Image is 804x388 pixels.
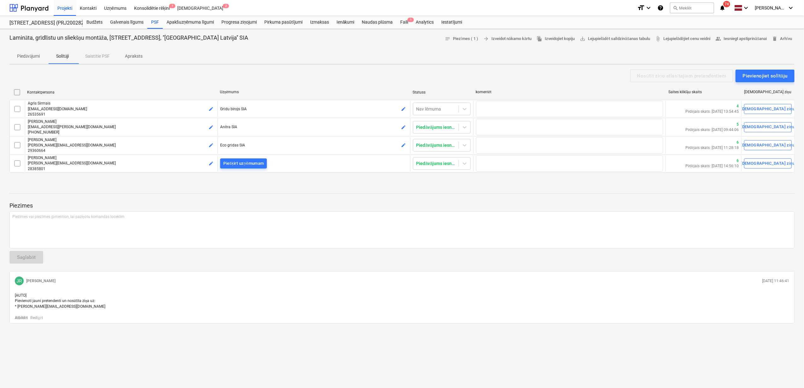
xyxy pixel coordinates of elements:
[685,104,739,109] p: 4
[657,4,664,12] i: Zināšanu pamats
[673,5,678,10] span: search
[723,1,730,7] span: 74
[147,16,163,29] a: PSF
[580,35,650,43] span: Lejupielādēt salīdzināšanas tabulu
[83,16,106,29] a: Budžets
[223,160,264,167] div: Piešķirt uzņēmumam
[220,106,407,112] p: Grīdu birojs SIA
[741,160,795,167] div: [DEMOGRAPHIC_DATA] ziņu
[15,293,105,308] span: [AUTO] Pievienoti jauni pretendenti un nosūtīta ziņa uz: * [PERSON_NAME][EMAIL_ADDRESS][DOMAIN_NAME]
[577,34,653,44] a: Lejupielādēt salīdzināšanas tabulu
[413,90,471,94] div: Statuss
[28,112,215,117] p: 26535691
[716,35,767,43] span: Iesniegt apstiprināšanai
[719,4,725,12] i: notifications
[744,90,792,94] div: [DEMOGRAPHIC_DATA] ziņu
[685,163,739,169] p: Pēdējais skats: [DATE] 14:56:10
[437,16,466,29] a: Iestatījumi
[713,34,770,44] button: Iesniegt apstiprināšanai
[483,35,531,43] span: Izveidot nākamo kārtu
[744,140,792,150] button: [DEMOGRAPHIC_DATA] ziņu
[27,90,215,94] div: Kontaktpersona
[306,16,333,29] a: Izmaksas
[261,16,306,29] a: Pirkuma pasūtījumi
[736,70,795,82] button: Pievienojiet solītāju
[15,315,28,321] button: Atbildēt
[55,53,70,60] p: Solītāji
[685,109,739,114] p: Pēdējais skats: [DATE] 13:54:45
[741,106,795,113] div: [DEMOGRAPHIC_DATA] ziņu
[716,36,721,42] span: people_alt
[772,36,778,42] span: delete
[396,16,412,29] a: Faili1
[401,125,406,130] span: edit
[685,127,739,133] p: Pēdējais skats: [DATE] 09:44:06
[762,278,789,284] p: [DATE] 11:46:41
[483,36,489,42] span: arrow_forward
[28,101,215,106] p: Agris Sirmais
[653,34,713,44] a: Lejupielādējiet cenu veidni
[445,35,478,43] span: Piezīmes ( 1 )
[28,130,215,135] p: [PHONE_NUMBER]
[537,36,542,42] span: file_copy
[769,34,795,44] button: Arhīvu
[208,143,214,148] span: edit
[28,161,116,165] span: [PERSON_NAME][EMAIL_ADDRESS][DOMAIN_NAME]
[28,148,215,153] p: 29360664
[655,36,661,42] span: attach_file
[476,90,663,94] div: komentēt
[358,16,397,29] a: Naudas plūsma
[685,158,739,163] p: 6
[637,4,645,12] i: format_size
[223,4,229,8] span: 2
[220,90,408,94] div: Uzņēmums
[169,4,175,8] span: 1
[401,106,406,111] span: edit
[787,4,795,12] i: keyboard_arrow_down
[742,4,750,12] i: keyboard_arrow_down
[445,36,450,42] span: notes
[744,104,792,114] button: [DEMOGRAPHIC_DATA] ziņu
[333,16,358,29] a: Ienākumi
[30,315,43,321] button: Rediģēt
[741,142,795,149] div: [DEMOGRAPHIC_DATA] ziņu
[208,125,214,130] span: edit
[9,20,75,26] div: [STREET_ADDRESS] (PRJ2002826) 2601978
[481,34,534,44] button: Izveidot nākamo kārtu
[396,16,412,29] div: Faili
[645,4,652,12] i: keyboard_arrow_down
[125,53,143,60] p: Apraksts
[28,155,215,161] p: [PERSON_NAME]
[742,72,788,80] div: Pievienojiet solītāju
[408,18,414,22] span: 1
[218,16,261,29] div: Progresa ziņojumi
[685,145,739,151] p: Pēdējais skats: [DATE] 11:28:18
[16,278,22,283] span: JR
[163,16,218,29] a: Apakšuzņēmuma līgumi
[106,16,147,29] a: Galvenais līgums
[9,34,248,42] p: Lamināta, grīdlīstu un sliekšņu montāža, [STREET_ADDRESS], ''[GEOGRAPHIC_DATA] Latvija'' SIA
[28,137,215,143] p: [PERSON_NAME]
[412,16,437,29] a: Analytics
[772,35,792,43] span: Arhīvu
[668,90,739,94] div: Saites klikšķu skaits
[15,277,24,285] div: Jānis Ruskuls
[534,34,577,44] button: Izveidojiet kopiju
[220,158,267,168] button: Piešķirt uzņēmumam
[755,5,786,10] span: [PERSON_NAME][GEOGRAPHIC_DATA]
[685,122,739,127] p: 5
[744,158,792,168] button: [DEMOGRAPHIC_DATA] ziņu
[220,124,407,130] p: Anitra SIA
[28,125,116,129] span: [EMAIL_ADDRESS][PERSON_NAME][DOMAIN_NAME]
